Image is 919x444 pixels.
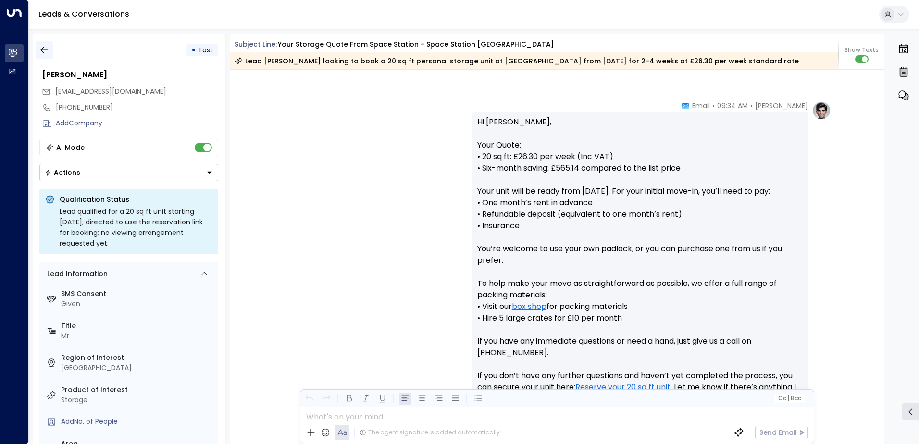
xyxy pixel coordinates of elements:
[42,69,218,81] div: [PERSON_NAME]
[755,101,808,111] span: [PERSON_NAME]
[712,101,715,111] span: •
[60,195,212,204] p: Qualification Status
[303,393,315,405] button: Undo
[61,299,214,309] div: Given
[56,143,85,152] div: AI Mode
[512,301,546,312] a: box shop
[278,39,554,49] div: Your storage quote from Space Station - Space Station [GEOGRAPHIC_DATA]
[61,353,214,363] label: Region of Interest
[61,363,214,373] div: [GEOGRAPHIC_DATA]
[774,394,805,403] button: Cc|Bcc
[55,86,166,96] span: [EMAIL_ADDRESS][DOMAIN_NAME]
[61,321,214,331] label: Title
[575,382,671,393] a: Reserve your 20 sq ft unit
[61,289,214,299] label: SMS Consent
[60,206,212,248] div: Lead qualified for a 20 sq ft unit starting [DATE]; directed to use the reservation link for book...
[199,45,213,55] span: Lost
[235,39,277,49] span: Subject Line:
[360,428,500,437] div: The agent signature is added automatically
[39,164,218,181] div: Button group with a nested menu
[477,116,802,416] p: Hi [PERSON_NAME], Your Quote: • 20 sq ft: £26.30 per week (Inc VAT) • Six-month saving: £565.14 c...
[56,102,218,112] div: [PHONE_NUMBER]
[39,164,218,181] button: Actions
[778,395,801,402] span: Cc Bcc
[692,101,710,111] span: Email
[844,46,879,54] span: Show Texts
[61,417,214,427] div: AddNo. of People
[787,395,789,402] span: |
[61,395,214,405] div: Storage
[320,393,332,405] button: Redo
[812,101,831,120] img: profile-logo.png
[55,86,166,97] span: ruppspam@gmail.com
[45,168,80,177] div: Actions
[56,118,218,128] div: AddCompany
[235,56,799,66] div: Lead [PERSON_NAME] looking to book a 20 sq ft personal storage unit at [GEOGRAPHIC_DATA] from [DA...
[38,9,129,20] a: Leads & Conversations
[61,385,214,395] label: Product of Interest
[44,269,108,279] div: Lead Information
[717,101,748,111] span: 09:34 AM
[191,41,196,59] div: •
[750,101,753,111] span: •
[61,331,214,341] div: Mr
